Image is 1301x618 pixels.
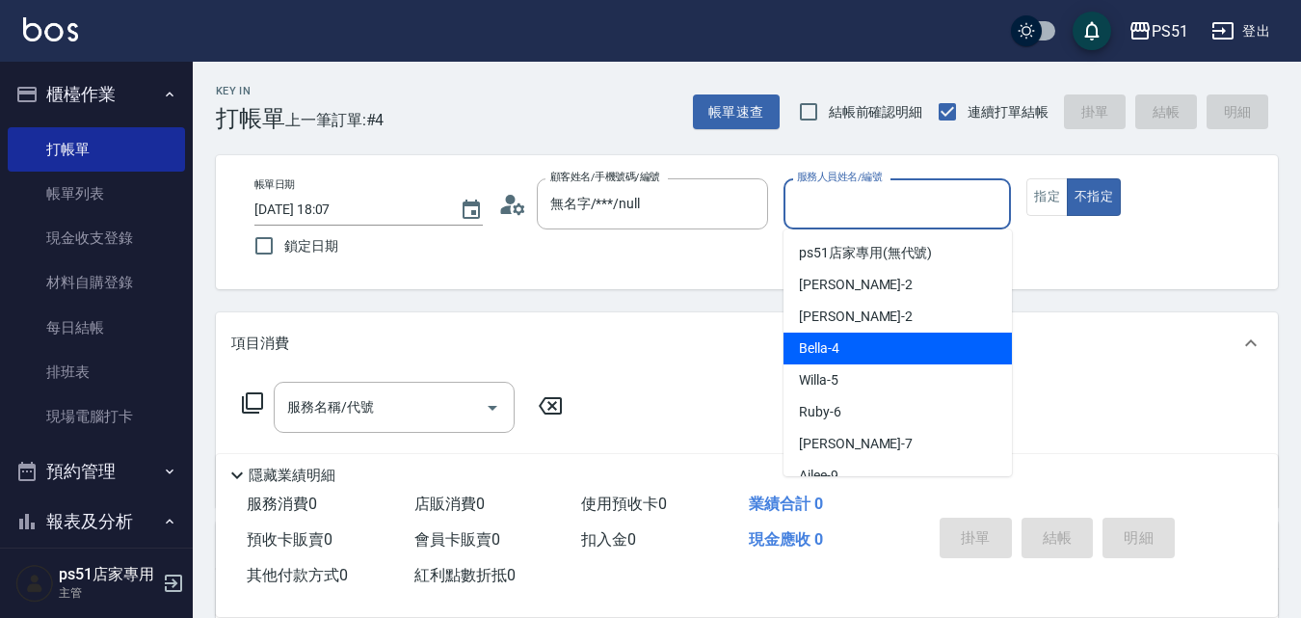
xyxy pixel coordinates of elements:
[254,194,440,226] input: YYYY/MM/DD hh:mm
[216,105,285,132] h3: 打帳單
[8,350,185,394] a: 排班表
[23,17,78,41] img: Logo
[231,334,289,354] p: 項目消費
[8,394,185,439] a: 現場電腦打卡
[448,187,494,233] button: Choose date, selected date is 2025-10-05
[285,108,385,132] span: 上一筆訂單:#4
[59,584,157,602] p: 主管
[1152,19,1188,43] div: PS51
[249,466,335,486] p: 隱藏業績明細
[1073,12,1111,50] button: save
[1121,12,1196,51] button: PS51
[247,530,332,549] span: 預收卡販賣 0
[414,566,516,584] span: 紅利點數折抵 0
[8,497,185,547] button: 報表及分析
[8,306,185,350] a: 每日結帳
[247,495,317,513] span: 服務消費 0
[15,564,54,603] img: Person
[693,94,780,130] button: 帳單速查
[414,495,485,513] span: 店販消費 0
[799,370,838,390] span: Willa -5
[1026,178,1068,216] button: 指定
[797,170,882,184] label: 服務人員姓名/編號
[247,566,348,584] span: 其他付款方式 0
[799,243,932,263] span: ps51店家專用 (無代號)
[8,216,185,260] a: 現金收支登錄
[8,127,185,172] a: 打帳單
[8,69,185,120] button: 櫃檯作業
[799,466,838,486] span: Ailee -9
[414,530,500,549] span: 會員卡販賣 0
[8,260,185,305] a: 材料自購登錄
[749,530,823,549] span: 現金應收 0
[749,495,823,513] span: 業績合計 0
[477,392,508,423] button: Open
[254,177,295,192] label: 帳單日期
[550,170,660,184] label: 顧客姓名/手機號碼/編號
[216,312,1278,374] div: 項目消費
[8,172,185,216] a: 帳單列表
[1204,13,1278,49] button: 登出
[799,402,841,422] span: Ruby -6
[216,85,285,97] h2: Key In
[799,434,913,454] span: [PERSON_NAME] -7
[59,565,157,584] h5: ps51店家專用
[581,530,636,549] span: 扣入金 0
[1067,178,1121,216] button: 不指定
[968,102,1049,122] span: 連續打單結帳
[284,236,338,256] span: 鎖定日期
[829,102,923,122] span: 結帳前確認明細
[799,338,839,359] span: Bella -4
[799,307,913,327] span: [PERSON_NAME] -2
[799,275,913,295] span: [PERSON_NAME] -2
[581,495,667,513] span: 使用預收卡 0
[8,446,185,497] button: 預約管理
